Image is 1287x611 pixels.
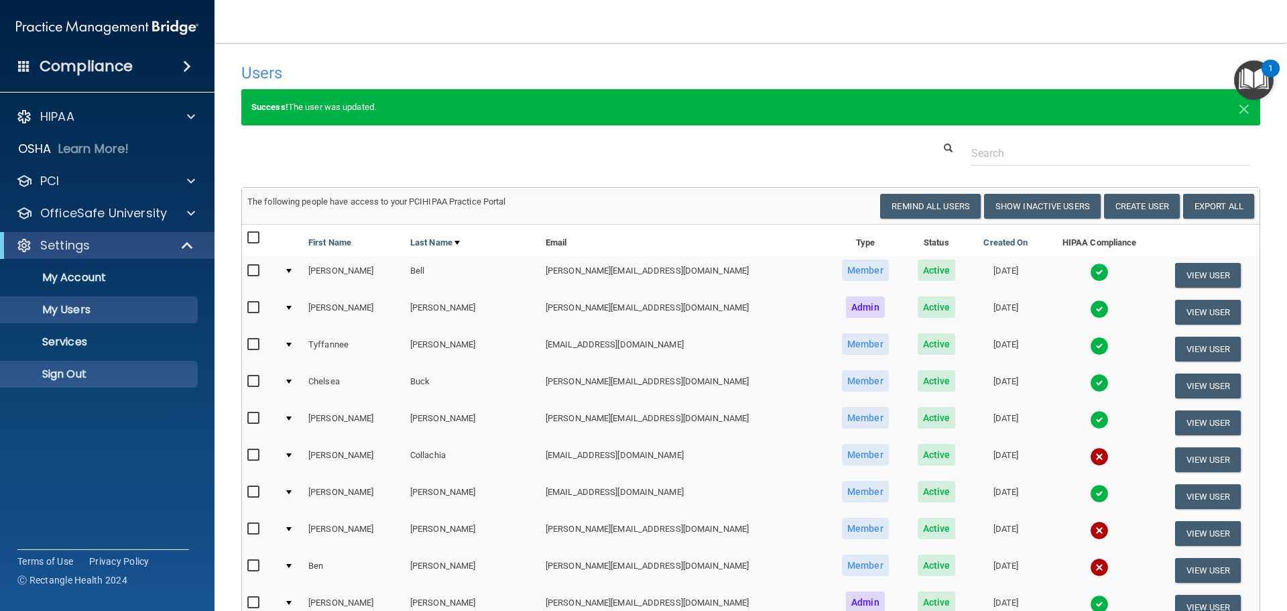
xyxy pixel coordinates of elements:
[1090,484,1109,503] img: tick.e7d51cea.svg
[40,57,133,76] h4: Compliance
[984,194,1101,219] button: Show Inactive Users
[241,64,827,82] h4: Users
[1238,99,1250,115] button: Close
[405,552,540,589] td: [PERSON_NAME]
[58,141,129,157] p: Learn More!
[16,173,195,189] a: PCI
[969,368,1042,404] td: [DATE]
[303,368,405,404] td: Chelsea
[247,197,506,207] span: The following people have access to your PCIHIPAA Practice Portal
[17,573,127,587] span: Ⓒ Rectangle Health 2024
[16,205,195,221] a: OfficeSafe University
[918,370,956,392] span: Active
[1090,300,1109,319] img: tick.e7d51cea.svg
[1175,374,1241,398] button: View User
[405,257,540,294] td: Bell
[405,478,540,515] td: [PERSON_NAME]
[918,260,956,281] span: Active
[1090,521,1109,540] img: cross.ca9f0e7f.svg
[405,294,540,331] td: [PERSON_NAME]
[303,441,405,478] td: [PERSON_NAME]
[540,368,827,404] td: [PERSON_NAME][EMAIL_ADDRESS][DOMAIN_NAME]
[983,235,1028,251] a: Created On
[1090,447,1109,466] img: cross.ca9f0e7f.svg
[40,173,59,189] p: PCI
[842,333,889,355] span: Member
[880,194,981,219] button: Remind All Users
[918,444,956,465] span: Active
[410,235,460,251] a: Last Name
[1175,447,1241,472] button: View User
[1090,410,1109,429] img: tick.e7d51cea.svg
[40,109,74,125] p: HIPAA
[405,331,540,368] td: [PERSON_NAME]
[540,294,827,331] td: [PERSON_NAME][EMAIL_ADDRESS][DOMAIN_NAME]
[540,225,827,257] th: Email
[405,368,540,404] td: Buck
[971,141,1250,166] input: Search
[1234,60,1274,100] button: Open Resource Center, 1 new notification
[918,555,956,576] span: Active
[40,237,90,254] p: Settings
[1175,558,1241,583] button: View User
[969,515,1042,552] td: [DATE]
[969,478,1042,515] td: [DATE]
[1175,337,1241,362] button: View User
[1175,300,1241,325] button: View User
[540,478,827,515] td: [EMAIL_ADDRESS][DOMAIN_NAME]
[1104,194,1180,219] button: Create User
[842,518,889,539] span: Member
[9,368,192,381] p: Sign Out
[540,331,827,368] td: [EMAIL_ADDRESS][DOMAIN_NAME]
[303,478,405,515] td: [PERSON_NAME]
[303,331,405,368] td: Tyffannee
[969,331,1042,368] td: [DATE]
[251,102,288,112] strong: Success!
[1042,225,1156,257] th: HIPAA Compliance
[405,515,540,552] td: [PERSON_NAME]
[17,555,73,568] a: Terms of Use
[969,404,1042,441] td: [DATE]
[1175,263,1241,288] button: View User
[918,518,956,539] span: Active
[842,370,889,392] span: Member
[1090,558,1109,577] img: cross.ca9f0e7f.svg
[827,225,904,257] th: Type
[969,552,1042,589] td: [DATE]
[16,14,198,41] img: PMB logo
[969,257,1042,294] td: [DATE]
[969,294,1042,331] td: [DATE]
[9,271,192,284] p: My Account
[9,303,192,317] p: My Users
[540,257,827,294] td: [PERSON_NAME][EMAIL_ADDRESS][DOMAIN_NAME]
[1090,374,1109,392] img: tick.e7d51cea.svg
[40,205,167,221] p: OfficeSafe University
[9,335,192,349] p: Services
[241,89,1260,125] div: The user was updated.
[1175,484,1241,509] button: View User
[540,515,827,552] td: [PERSON_NAME][EMAIL_ADDRESS][DOMAIN_NAME]
[918,296,956,318] span: Active
[969,441,1042,478] td: [DATE]
[303,404,405,441] td: [PERSON_NAME]
[405,441,540,478] td: Collachia
[540,404,827,441] td: [PERSON_NAME][EMAIL_ADDRESS][DOMAIN_NAME]
[1183,194,1254,219] a: Export All
[405,404,540,441] td: [PERSON_NAME]
[89,555,149,568] a: Privacy Policy
[303,515,405,552] td: [PERSON_NAME]
[918,407,956,429] span: Active
[16,109,195,125] a: HIPAA
[1238,94,1250,121] span: ×
[540,441,827,478] td: [EMAIL_ADDRESS][DOMAIN_NAME]
[1175,521,1241,546] button: View User
[842,444,889,465] span: Member
[303,552,405,589] td: Ben
[904,225,969,257] th: Status
[303,257,405,294] td: [PERSON_NAME]
[18,141,52,157] p: OSHA
[842,260,889,281] span: Member
[1175,410,1241,435] button: View User
[540,552,827,589] td: [PERSON_NAME][EMAIL_ADDRESS][DOMAIN_NAME]
[303,294,405,331] td: [PERSON_NAME]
